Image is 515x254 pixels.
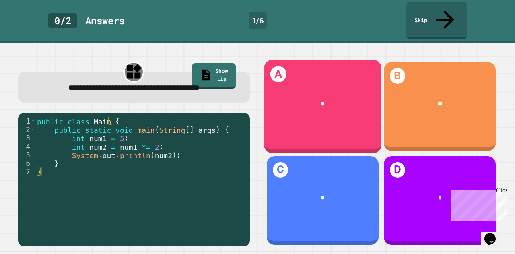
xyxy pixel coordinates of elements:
[18,142,35,151] div: 4
[481,222,507,246] iframe: chat widget
[31,125,35,134] span: Toggle code folding, rows 2 through 6
[390,68,405,83] h1: B
[18,125,35,134] div: 2
[85,13,125,28] div: Answer s
[270,66,286,83] h1: A
[273,162,288,178] h1: C
[18,159,35,167] div: 6
[48,13,77,28] div: 0 / 2
[390,162,405,178] h1: D
[31,117,35,125] span: Toggle code folding, rows 1 through 7
[192,63,236,89] a: Show tip
[18,117,35,125] div: 1
[18,134,35,142] div: 3
[448,187,507,221] iframe: chat widget
[3,3,56,51] div: Chat with us now!Close
[406,2,467,39] a: Skip
[18,151,35,159] div: 5
[249,12,267,29] div: 1 / 6
[18,167,35,176] div: 7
